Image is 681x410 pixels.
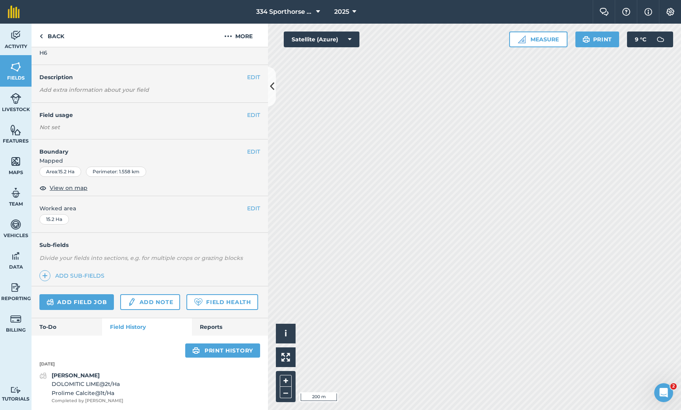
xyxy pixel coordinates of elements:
[102,318,192,336] a: Field History
[186,294,258,310] a: Field Health
[599,8,609,16] img: Two speech bubbles overlapping with the left bubble in the forefront
[127,297,136,307] img: svg+xml;base64,PD94bWwgdmVyc2lvbj0iMS4wIiBlbmNvZGluZz0idXRmLTgiPz4KPCEtLSBHZW5lcmF0b3I6IEFkb2JlIE...
[32,156,268,165] span: Mapped
[39,123,260,131] div: Not set
[192,318,268,336] a: Reports
[276,324,296,343] button: i
[247,73,260,82] button: EDIT
[39,183,47,193] img: svg+xml;base64,PHN2ZyB4bWxucz0iaHR0cDovL3d3dy53My5vcmcvMjAwMC9zdmciIHdpZHRoPSIxOCIgaGVpZ2h0PSIyNC...
[575,32,620,47] button: Print
[42,271,48,280] img: svg+xml;base64,PHN2ZyB4bWxucz0iaHR0cDovL3d3dy53My5vcmcvMjAwMC9zdmciIHdpZHRoPSIxNCIgaGVpZ2h0PSIyNC...
[256,7,313,17] span: 334 Sporthorse Stud
[39,371,47,380] img: svg+xml;base64,PD94bWwgdmVyc2lvbj0iMS4wIiBlbmNvZGluZz0idXRmLTgiPz4KPCEtLSBHZW5lcmF0b3I6IEFkb2JlIE...
[39,73,260,82] h4: Description
[10,156,21,167] img: svg+xml;base64,PHN2ZyB4bWxucz0iaHR0cDovL3d3dy53My5vcmcvMjAwMC9zdmciIHdpZHRoPSI1NiIgaGVpZ2h0PSI2MC...
[280,375,292,387] button: +
[52,389,123,397] span: Prolime Calcite @ 1 t / Ha
[32,361,268,368] p: [DATE]
[32,24,72,47] a: Back
[10,313,21,325] img: svg+xml;base64,PD94bWwgdmVyc2lvbj0iMS4wIiBlbmNvZGluZz0idXRmLTgiPz4KPCEtLSBHZW5lcmF0b3I6IEFkb2JlIE...
[247,204,260,213] button: EDIT
[10,61,21,73] img: svg+xml;base64,PHN2ZyB4bWxucz0iaHR0cDovL3d3dy53My5vcmcvMjAwMC9zdmciIHdpZHRoPSI1NiIgaGVpZ2h0PSI2MC...
[644,7,652,17] img: svg+xml;base64,PHN2ZyB4bWxucz0iaHR0cDovL3d3dy53My5vcmcvMjAwMC9zdmciIHdpZHRoPSIxNyIgaGVpZ2h0PSIxNy...
[32,241,268,249] h4: Sub-fields
[285,328,287,338] span: i
[10,124,21,136] img: svg+xml;base64,PHN2ZyB4bWxucz0iaHR0cDovL3d3dy53My5vcmcvMjAwMC9zdmciIHdpZHRoPSI1NiIgaGVpZ2h0PSI2MC...
[39,254,243,262] em: Divide your fields into sections, e.g. for multiple crops or grazing blocks
[281,353,290,362] img: Four arrows, one pointing top left, one top right, one bottom right and the last bottom left
[39,183,87,193] button: View on map
[280,387,292,398] button: –
[10,386,21,394] img: svg+xml;base64,PD94bWwgdmVyc2lvbj0iMS4wIiBlbmNvZGluZz0idXRmLTgiPz4KPCEtLSBHZW5lcmF0b3I6IEFkb2JlIE...
[50,184,87,192] span: View on map
[39,49,50,57] span: H6
[39,111,247,119] h4: Field usage
[10,187,21,199] img: svg+xml;base64,PD94bWwgdmVyc2lvbj0iMS4wIiBlbmNvZGluZz0idXRmLTgiPz4KPCEtLSBHZW5lcmF0b3I6IEFkb2JlIE...
[10,250,21,262] img: svg+xml;base64,PD94bWwgdmVyc2lvbj0iMS4wIiBlbmNvZGluZz0idXRmLTgiPz4KPCEtLSBHZW5lcmF0b3I6IEFkb2JlIE...
[32,318,102,336] a: To-Do
[627,32,673,47] button: 9 °C
[654,383,673,402] iframe: Intercom live chat
[39,371,123,404] a: [PERSON_NAME]DOLOMITIC LIME@2t/HaProlime Calcite@1t/HaCompleted by [PERSON_NAME]
[52,397,123,404] span: Completed by [PERSON_NAME]
[10,93,21,104] img: svg+xml;base64,PD94bWwgdmVyc2lvbj0iMS4wIiBlbmNvZGluZz0idXRmLTgiPz4KPCEtLSBHZW5lcmF0b3I6IEFkb2JlIE...
[518,35,526,43] img: Ruler icon
[39,214,69,224] div: 15.2 Ha
[39,86,149,93] em: Add extra information about your field
[653,32,668,47] img: svg+xml;base64,PD94bWwgdmVyc2lvbj0iMS4wIiBlbmNvZGluZz0idXRmLTgiPz4KPCEtLSBHZW5lcmF0b3I6IEFkb2JlIE...
[284,32,359,47] button: Satellite (Azure)
[120,294,180,310] a: Add note
[10,282,21,293] img: svg+xml;base64,PD94bWwgdmVyc2lvbj0iMS4wIiBlbmNvZGluZz0idXRmLTgiPz4KPCEtLSBHZW5lcmF0b3I6IEFkb2JlIE...
[47,297,54,307] img: svg+xml;base64,PD94bWwgdmVyc2lvbj0iMS4wIiBlbmNvZGluZz0idXRmLTgiPz4KPCEtLSBHZW5lcmF0b3I6IEFkb2JlIE...
[52,372,100,379] strong: [PERSON_NAME]
[8,6,20,18] img: fieldmargin Logo
[621,8,631,16] img: A question mark icon
[185,343,260,358] a: Print history
[32,139,247,156] h4: Boundary
[39,294,114,310] a: Add field job
[334,7,349,17] span: 2025
[666,8,675,16] img: A cog icon
[247,111,260,119] button: EDIT
[39,204,260,213] span: Worked area
[582,35,590,44] img: svg+xml;base64,PHN2ZyB4bWxucz0iaHR0cDovL3d3dy53My5vcmcvMjAwMC9zdmciIHdpZHRoPSIxOSIgaGVpZ2h0PSIyNC...
[39,167,81,177] div: Area : 15.2 Ha
[635,32,646,47] span: 9 ° C
[247,147,260,156] button: EDIT
[52,380,123,388] span: DOLOMITIC LIME @ 2 t / Ha
[209,24,268,47] button: More
[10,30,21,41] img: svg+xml;base64,PD94bWwgdmVyc2lvbj0iMS4wIiBlbmNvZGluZz0idXRmLTgiPz4KPCEtLSBHZW5lcmF0b3I6IEFkb2JlIE...
[10,219,21,230] img: svg+xml;base64,PD94bWwgdmVyc2lvbj0iMS4wIiBlbmNvZGluZz0idXRmLTgiPz4KPCEtLSBHZW5lcmF0b3I6IEFkb2JlIE...
[192,346,200,355] img: svg+xml;base64,PHN2ZyB4bWxucz0iaHR0cDovL3d3dy53My5vcmcvMjAwMC9zdmciIHdpZHRoPSIxOSIgaGVpZ2h0PSIyNC...
[224,32,232,41] img: svg+xml;base64,PHN2ZyB4bWxucz0iaHR0cDovL3d3dy53My5vcmcvMjAwMC9zdmciIHdpZHRoPSIyMCIgaGVpZ2h0PSIyNC...
[86,167,146,177] div: Perimeter : 1.558 km
[39,270,108,281] a: Add sub-fields
[39,32,43,41] img: svg+xml;base64,PHN2ZyB4bWxucz0iaHR0cDovL3d3dy53My5vcmcvMjAwMC9zdmciIHdpZHRoPSI5IiBoZWlnaHQ9IjI0Ii...
[670,383,677,390] span: 2
[509,32,567,47] button: Measure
